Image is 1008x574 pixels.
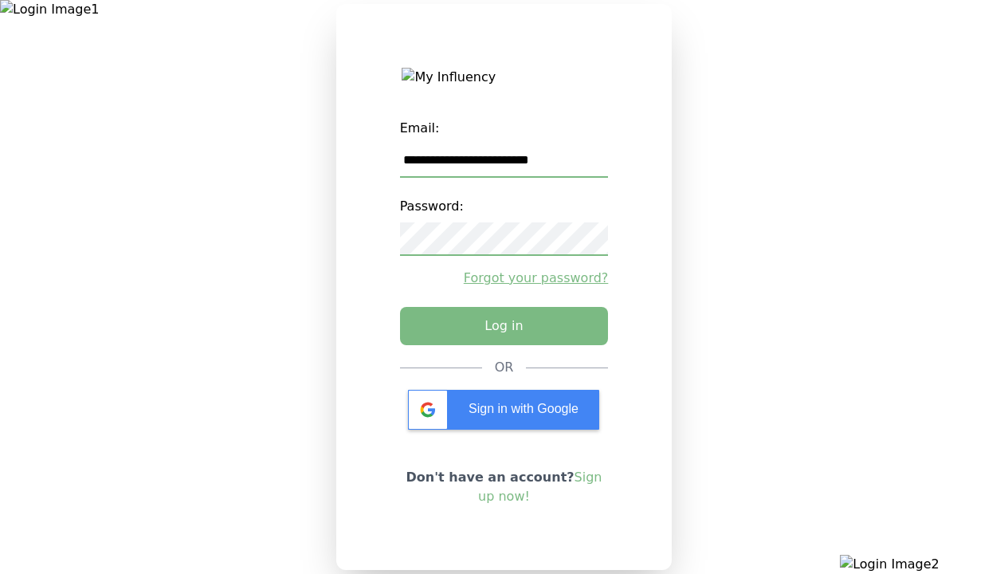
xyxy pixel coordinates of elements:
div: OR [495,358,514,377]
button: Log in [400,307,609,345]
a: Forgot your password? [400,269,609,288]
img: My Influency [402,68,606,87]
p: Don't have an account? [400,468,609,506]
span: Sign in with Google [469,402,579,415]
div: Sign in with Google [408,390,599,430]
img: Login Image2 [840,555,1008,574]
label: Password: [400,191,609,222]
label: Email: [400,112,609,144]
